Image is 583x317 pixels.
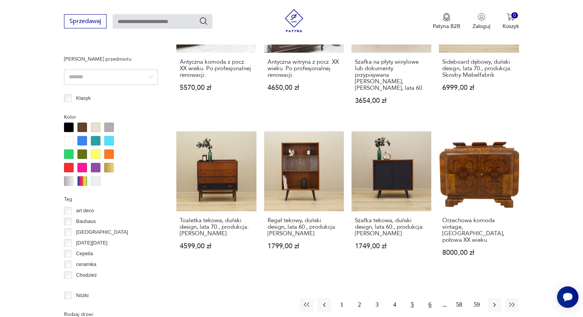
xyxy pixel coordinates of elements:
[64,14,107,28] button: Sprzedawaj
[268,84,340,91] p: 4650,00 zł
[433,13,460,30] button: Patyna B2B
[442,249,515,256] p: 8000,00 zł
[64,195,158,203] p: Tag
[433,13,460,30] a: Ikona medaluPatyna B2B
[268,243,340,249] p: 1799,00 zł
[282,9,305,32] img: Patyna - sklep z meblami i dekoracjami vintage
[268,217,340,237] h3: Regał tekowy, duński design, lata 60., produkcja: [PERSON_NAME]
[442,217,515,243] h3: Orzechowa komoda vintage, [GEOGRAPHIC_DATA], połowa XX wieku.
[355,59,428,91] h3: Szafka na płyty winylowe lub dokumenty przypisywana [PERSON_NAME], [PERSON_NAME], lata 60.
[470,298,484,312] button: 59
[76,260,97,269] p: ceramika
[370,298,384,312] button: 3
[511,12,518,19] div: 0
[64,55,158,63] p: [PERSON_NAME] przedmiotu
[176,131,256,271] a: Toaletka tekowa, duński design, lata 70., produkcja: DaniaToaletka tekowa, duński design, lata 70...
[355,243,428,249] p: 1749,00 zł
[180,84,253,91] p: 5570,00 zł
[442,84,515,91] p: 6999,00 zł
[355,97,428,104] p: 3654,00 zł
[388,298,402,312] button: 4
[76,228,128,236] p: [GEOGRAPHIC_DATA]
[442,59,515,78] h3: Sideboard dębowy, duński design, lata 70., produkcja: Skovby Møbelfabrik
[423,298,437,312] button: 6
[76,249,93,258] p: Cepelia
[478,13,485,21] img: Ikonka użytkownika
[503,13,519,30] button: 0Koszyk
[76,94,91,102] p: Klasyk
[557,286,578,308] iframe: Smartsupp widget button
[473,13,490,30] button: Zaloguj
[353,298,366,312] button: 2
[355,217,428,237] h3: Szafka tekowa, duński design, lata 60., produkcja: [PERSON_NAME]
[76,291,89,300] p: Nóżki
[439,131,519,271] a: Orzechowa komoda vintage, Polska, połowa XX wieku.Orzechowa komoda vintage, [GEOGRAPHIC_DATA], po...
[507,13,514,21] img: Ikona koszyka
[76,239,108,247] p: [DATE][DATE]
[335,298,349,312] button: 1
[64,113,158,121] p: Kolor
[452,298,466,312] button: 58
[264,131,344,271] a: Regał tekowy, duński design, lata 60., produkcja: DaniaRegał tekowy, duński design, lata 60., pro...
[473,23,490,30] p: Zaloguj
[76,282,95,290] p: Ćmielów
[406,298,419,312] button: 5
[268,59,340,78] h3: Antyczna witryna z pocz. XX wieku. Po profesjonalnej renowacji.
[76,271,97,279] p: Chodzież
[180,217,253,237] h3: Toaletka tekowa, duński design, lata 70., produkcja: [PERSON_NAME]
[64,19,107,25] a: Sprzedawaj
[199,17,208,26] button: Szukaj
[76,206,94,215] p: art deco
[351,131,431,271] a: Szafka tekowa, duński design, lata 60., produkcja: DaniaSzafka tekowa, duński design, lata 60., p...
[433,23,460,30] p: Patyna B2B
[503,23,519,30] p: Koszyk
[180,59,253,78] h3: Antyczna komoda z pocz. XX wieku. Po profesjonalnej renowacji.
[443,13,450,21] img: Ikona medalu
[76,217,96,226] p: Bauhaus
[180,243,253,249] p: 4599,00 zł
